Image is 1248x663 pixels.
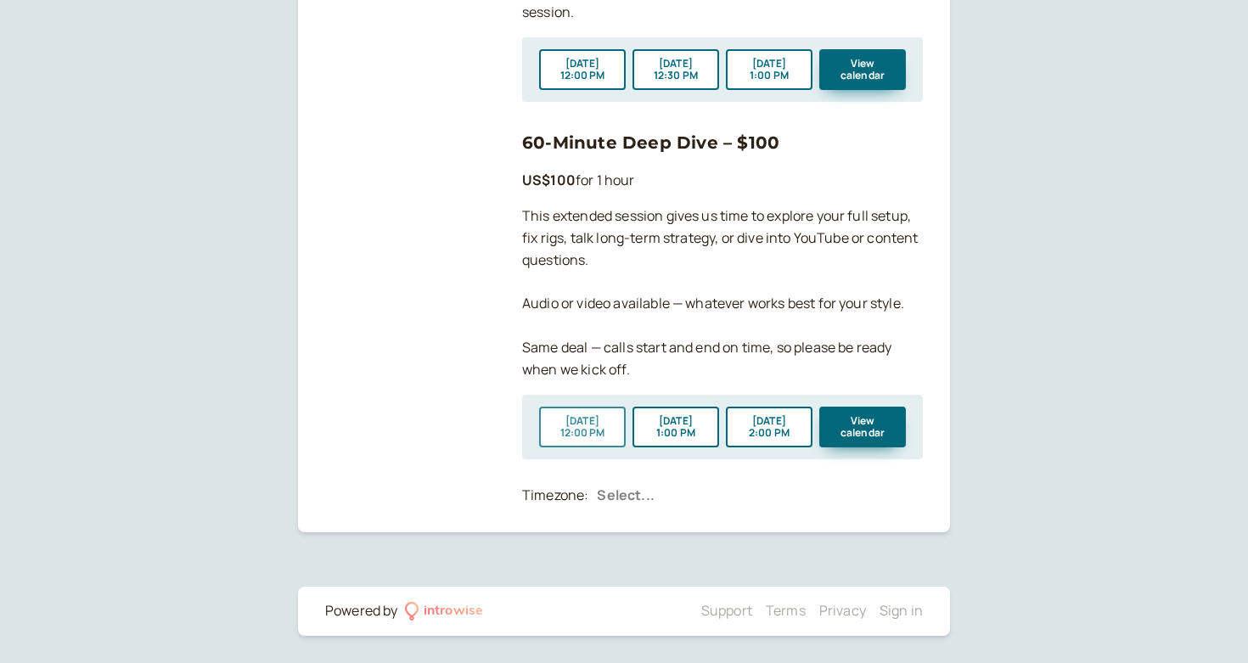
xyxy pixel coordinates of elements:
p: for 1 hour [522,170,923,192]
a: Sign in [880,601,923,620]
p: This extended session gives us time to explore your full setup, fix rigs, talk long-term strategy... [522,205,923,381]
a: Support [701,601,752,620]
button: View calendar [819,407,906,447]
a: 60-Minute Deep Dive – $100 [522,132,779,153]
button: [DATE]2:00 PM [726,407,812,447]
b: US$100 [522,171,576,189]
button: View calendar [819,49,906,90]
button: [DATE]1:00 PM [632,407,719,447]
div: Powered by [325,600,398,622]
a: introwise [405,600,484,622]
button: [DATE]12:30 PM [632,49,719,90]
a: Terms [766,601,806,620]
button: [DATE]12:00 PM [539,407,626,447]
div: introwise [424,600,483,622]
a: Privacy [819,601,866,620]
button: [DATE]1:00 PM [726,49,812,90]
div: Timezone: [522,485,588,507]
button: [DATE]12:00 PM [539,49,626,90]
